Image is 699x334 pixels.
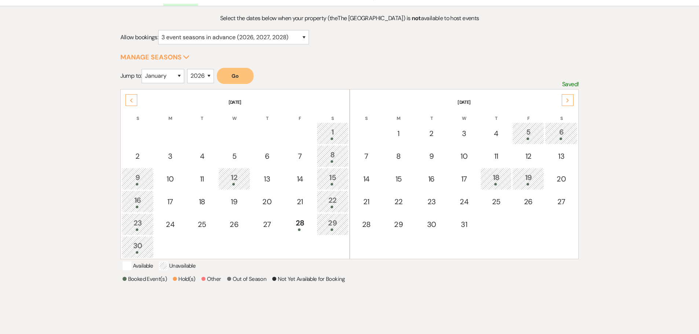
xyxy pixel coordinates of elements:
[419,128,444,139] div: 2
[186,106,218,122] th: T
[255,219,280,230] div: 27
[317,106,349,122] th: S
[549,126,574,140] div: 6
[480,106,511,122] th: T
[284,106,316,122] th: F
[549,173,574,184] div: 20
[419,151,444,162] div: 9
[288,217,312,231] div: 28
[516,151,540,162] div: 12
[190,173,214,184] div: 11
[227,275,267,283] p: Out of Season
[516,196,540,207] div: 26
[173,275,196,283] p: Hold(s)
[222,219,246,230] div: 26
[383,106,415,122] th: M
[387,196,411,207] div: 22
[159,151,182,162] div: 3
[549,196,574,207] div: 27
[218,106,250,122] th: W
[321,149,345,163] div: 8
[121,106,154,122] th: S
[415,106,448,122] th: T
[412,14,421,22] strong: not
[452,196,476,207] div: 24
[123,275,167,283] p: Booked Event(s)
[355,196,378,207] div: 21
[321,217,345,231] div: 29
[452,151,476,162] div: 10
[288,151,312,162] div: 7
[545,106,578,122] th: S
[125,151,150,162] div: 2
[121,90,349,106] th: [DATE]
[387,151,411,162] div: 8
[387,128,411,139] div: 1
[452,219,476,230] div: 31
[255,196,280,207] div: 20
[201,275,221,283] p: Other
[355,173,378,184] div: 14
[251,106,284,122] th: T
[321,195,345,208] div: 22
[159,219,182,230] div: 24
[190,196,214,207] div: 18
[159,261,196,270] p: Unavailable
[549,151,574,162] div: 13
[452,173,476,184] div: 17
[159,173,182,184] div: 10
[484,196,507,207] div: 25
[419,173,444,184] div: 16
[123,261,153,270] p: Available
[125,195,150,208] div: 16
[484,151,507,162] div: 11
[355,151,378,162] div: 7
[484,172,507,186] div: 18
[351,106,382,122] th: S
[120,72,142,80] span: Jump to:
[484,128,507,139] div: 4
[125,240,150,254] div: 30
[222,151,246,162] div: 5
[125,217,150,231] div: 23
[159,196,182,207] div: 17
[255,173,280,184] div: 13
[288,173,312,184] div: 14
[120,33,158,41] span: Allow bookings:
[222,172,246,186] div: 12
[321,172,345,186] div: 15
[516,126,540,140] div: 5
[321,126,345,140] div: 1
[355,219,378,230] div: 28
[351,90,578,106] th: [DATE]
[387,219,411,230] div: 29
[419,196,444,207] div: 23
[190,151,214,162] div: 4
[190,219,214,230] div: 25
[125,172,150,186] div: 9
[120,54,190,60] button: Manage Seasons
[512,106,544,122] th: F
[516,172,540,186] div: 19
[217,68,254,84] button: Go
[448,106,480,122] th: W
[154,106,186,122] th: M
[272,275,345,283] p: Not Yet Available for Booking
[562,80,579,89] p: Saved!
[288,196,312,207] div: 21
[222,196,246,207] div: 19
[452,128,476,139] div: 3
[419,219,444,230] div: 30
[178,14,521,23] p: Select the dates below when your property (the The [GEOGRAPHIC_DATA] ) is available to host events
[255,151,280,162] div: 6
[387,173,411,184] div: 15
